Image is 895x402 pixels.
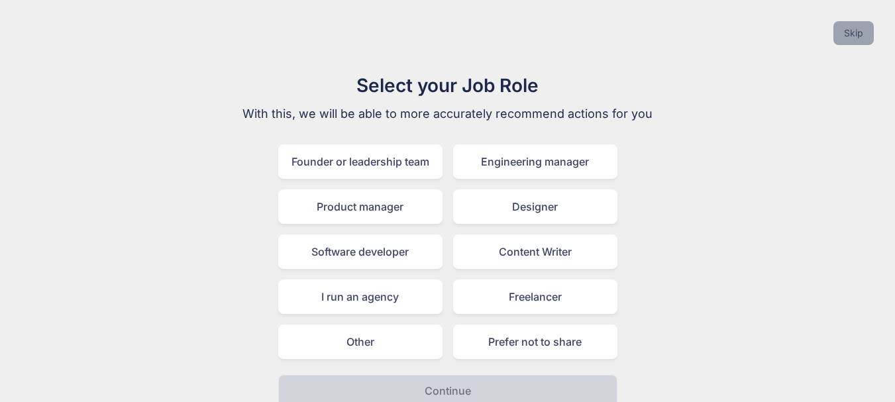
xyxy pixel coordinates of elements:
[278,144,443,179] div: Founder or leadership team
[278,279,443,314] div: I run an agency
[453,189,617,224] div: Designer
[278,325,443,359] div: Other
[453,325,617,359] div: Prefer not to share
[225,105,670,123] p: With this, we will be able to more accurately recommend actions for you
[453,279,617,314] div: Freelancer
[833,21,874,45] button: Skip
[225,72,670,99] h1: Select your Job Role
[278,189,443,224] div: Product manager
[425,383,471,399] p: Continue
[278,234,443,269] div: Software developer
[453,234,617,269] div: Content Writer
[453,144,617,179] div: Engineering manager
